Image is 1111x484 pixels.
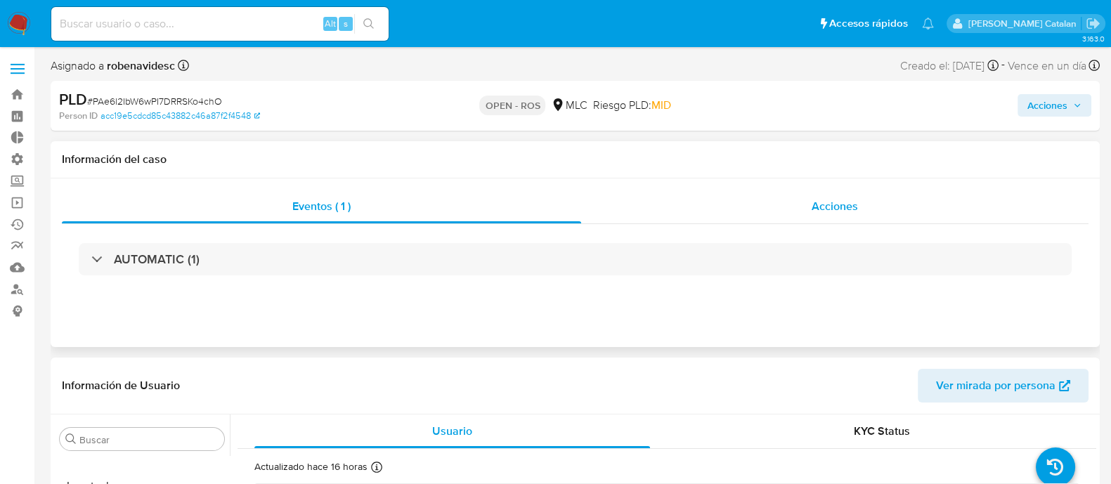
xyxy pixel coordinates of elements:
div: MLC [551,98,587,113]
span: Usuario [432,423,472,439]
span: Eventos ( 1 ) [292,198,351,214]
span: Acciones [812,198,858,214]
p: rociodaniela.benavidescatalan@mercadolibre.cl [968,17,1081,30]
span: KYC Status [854,423,910,439]
p: Actualizado hace 16 horas [254,460,368,473]
h1: Información de Usuario [62,379,180,393]
b: PLD [59,88,87,110]
span: Alt [325,17,336,30]
button: search-icon [354,14,383,34]
h1: Información del caso [62,152,1089,166]
span: Vence en un día [1008,58,1086,74]
b: robenavidesc [104,58,175,74]
a: Salir [1086,16,1100,31]
button: Ver mirada por persona [918,369,1089,403]
button: Acciones [1018,94,1091,117]
button: Buscar [65,433,77,445]
span: Riesgo PLD: [592,98,670,113]
input: Buscar usuario o caso... [51,15,389,33]
span: s [344,17,348,30]
span: - [1001,56,1005,75]
span: # PAe6l2IbW6wPI7DRRSKo4chO [87,94,222,108]
a: Notificaciones [922,18,934,30]
h3: AUTOMATIC (1) [114,251,200,267]
input: Buscar [79,433,219,446]
a: acc19e5cdcd85c43882c46a87f2f4548 [100,110,260,122]
p: OPEN - ROS [479,96,545,115]
span: MID [651,97,670,113]
span: Accesos rápidos [829,16,908,31]
div: AUTOMATIC (1) [79,243,1072,275]
span: Ver mirada por persona [936,369,1055,403]
span: Asignado a [51,58,175,74]
span: Acciones [1027,94,1067,117]
div: Creado el: [DATE] [900,56,999,75]
b: Person ID [59,110,98,122]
